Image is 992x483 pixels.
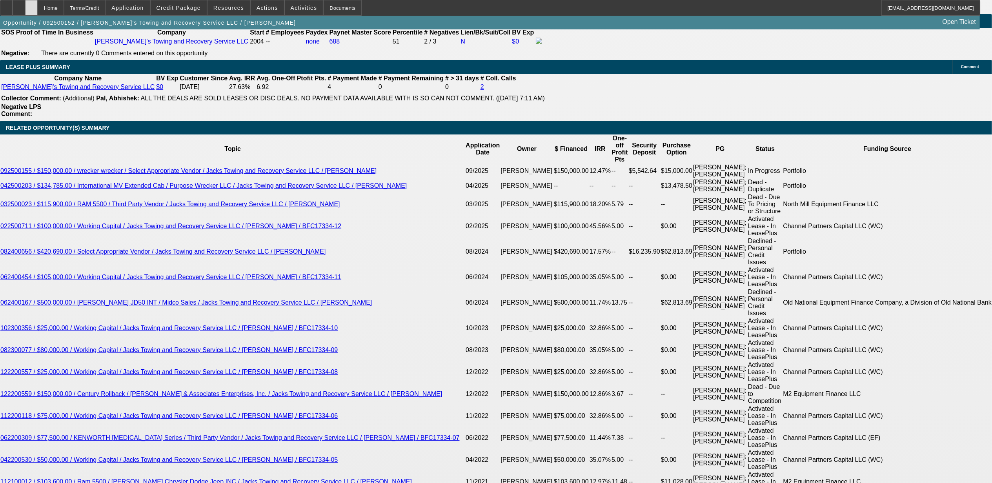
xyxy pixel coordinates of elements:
td: Channel Partners Capital LLC (WC) [783,266,992,288]
b: Start [250,29,264,36]
td: 03/2025 [465,193,500,215]
b: Pal, Abhishek: [96,95,139,102]
th: Application Date [465,134,500,163]
b: Collector Comment: [1,95,61,102]
td: North Mill Equipment Finance LLC [783,193,992,215]
a: none [306,38,320,45]
td: Dead - Duplicate [748,178,783,193]
td: $0.00 [661,361,693,383]
span: Activities [291,5,317,11]
td: Activated Lease - In LeasePlus [748,427,783,449]
td: Channel Partners Capital LLC (WC) [783,215,992,237]
td: 5.79 [611,193,628,215]
span: Credit Package [157,5,201,11]
td: -- [611,237,628,266]
td: -- [661,383,693,405]
td: 32.86% [589,361,611,383]
td: -- [628,405,661,427]
td: -- [628,383,661,405]
td: Channel Partners Capital LLC (WC) [783,361,992,383]
b: # Payment Remaining [379,75,444,82]
a: $0 [512,38,519,45]
td: $150,000.00 [553,383,589,405]
td: 04/2025 [465,178,500,193]
a: 102300356 / $25,000.00 / Working Capital / Jacks Towing and Recovery Service LLC / [PERSON_NAME] ... [0,325,338,331]
td: Portfolio [783,163,992,178]
td: 0 [445,83,479,91]
td: 32.86% [589,317,611,339]
td: [PERSON_NAME]; [PERSON_NAME] [693,317,748,339]
td: $0.00 [661,449,693,471]
td: Channel Partners Capital LLC (WC) [783,405,992,427]
td: [PERSON_NAME] [500,383,553,405]
td: $100,000.00 [553,215,589,237]
td: [PERSON_NAME] [500,288,553,317]
a: 062400454 / $105,000.00 / Working Capital / Jacks Towing and Recovery Service LLC / [PERSON_NAME]... [0,274,341,280]
td: [PERSON_NAME] [500,405,553,427]
td: [PERSON_NAME]; [PERSON_NAME] [693,449,748,471]
a: 2 [481,84,484,90]
th: SOS [1,29,15,36]
td: [PERSON_NAME]; [PERSON_NAME] [693,193,748,215]
td: 11/2022 [465,405,500,427]
span: Comment [961,65,979,69]
a: 042500203 / $134,785.00 / International MV Extended Cab / Purpose Wrecker LLC / Jacks Towing and ... [0,182,407,189]
a: [PERSON_NAME]'s Towing and Recovery Service LLC [95,38,248,45]
td: -- [628,288,661,317]
b: # Coll. Calls [481,75,516,82]
b: # Employees [266,29,304,36]
a: 062400167 / $500,000.00 / [PERSON_NAME] JD50 INT / Midco Sales / Jacks Towing and Recovery Servic... [0,299,372,306]
td: 5.00 [611,361,628,383]
b: Negative LPS Comment: [1,103,41,117]
b: Paynet Master Score [329,29,391,36]
td: 5.00 [611,317,628,339]
td: Channel Partners Capital LLC (WC) [783,339,992,361]
td: [PERSON_NAME]; [PERSON_NAME] [693,361,748,383]
td: 35.05% [589,266,611,288]
a: N [461,38,465,45]
td: [PERSON_NAME] [500,178,553,193]
td: 7.38 [611,427,628,449]
img: facebook-icon.png [536,38,542,44]
a: 082300077 / $80,000.00 / Working Capital / Jacks Towing and Recovery Service LLC / [PERSON_NAME] ... [0,347,338,353]
td: 02/2025 [465,215,500,237]
td: -- [553,178,589,193]
td: Activated Lease - In LeasePlus [748,361,783,383]
th: Funding Source [783,134,992,163]
th: Purchase Option [661,134,693,163]
b: Negative: [1,50,29,56]
b: # > 31 days [445,75,479,82]
td: 45.56% [589,215,611,237]
td: 10/2023 [465,317,500,339]
td: [PERSON_NAME]; [PERSON_NAME] [693,427,748,449]
td: 06/2022 [465,427,500,449]
td: 35.05% [589,339,611,361]
td: 5.00 [611,215,628,237]
td: 0 [378,83,444,91]
button: Actions [251,0,284,15]
td: [PERSON_NAME]; [PERSON_NAME] [693,163,748,178]
td: 08/2024 [465,237,500,266]
td: Portfolio [783,178,992,193]
td: -- [628,215,661,237]
td: Dead - Due to Competition [748,383,783,405]
td: $77,500.00 [553,427,589,449]
td: [PERSON_NAME]; [PERSON_NAME] [693,266,748,288]
td: [DATE] [179,83,228,91]
td: $25,000.00 [553,361,589,383]
td: Channel Partners Capital LLC (WC) [783,449,992,471]
td: 12/2022 [465,383,500,405]
td: $115,900.00 [553,193,589,215]
td: Activated Lease - In LeasePlus [748,405,783,427]
td: -- [628,339,661,361]
div: 2 / 3 [424,38,459,45]
td: $13,478.50 [661,178,693,193]
td: $0.00 [661,266,693,288]
td: -- [628,361,661,383]
td: [PERSON_NAME]; [PERSON_NAME] [693,178,748,193]
a: $0 [156,84,163,90]
td: $5,542.64 [628,163,661,178]
td: $0.00 [661,339,693,361]
span: Application [111,5,144,11]
td: 11.74% [589,288,611,317]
